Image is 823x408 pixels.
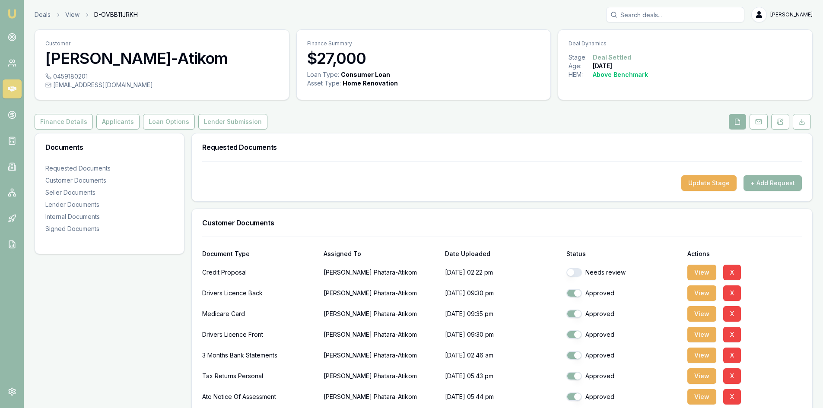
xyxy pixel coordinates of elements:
button: X [723,327,741,342]
div: Approved [566,310,681,318]
div: Approved [566,351,681,360]
p: Deal Dynamics [569,40,802,47]
p: [DATE] 09:30 pm [445,326,559,343]
button: X [723,348,741,363]
div: Deal Settled [593,53,631,62]
p: [DATE] 09:35 pm [445,305,559,323]
p: [PERSON_NAME] Phatara-Atikom [324,347,438,364]
button: Loan Options [143,114,195,130]
div: Date Uploaded [445,251,559,257]
button: Finance Details [35,114,93,130]
button: View [687,368,716,384]
img: emu-icon-u.png [7,9,17,19]
span: [PERSON_NAME] [770,11,813,18]
button: + Add Request [744,175,802,191]
div: Asset Type : [307,79,341,88]
div: Home Renovation [343,79,398,88]
a: Lender Submission [197,114,269,130]
button: View [687,306,716,322]
button: View [687,348,716,363]
p: [PERSON_NAME] Phatara-Atikom [324,285,438,302]
div: Drivers Licence Back [202,285,317,302]
a: Applicants [95,114,141,130]
div: Tax Returns Personal [202,367,317,385]
div: Approved [566,289,681,297]
div: 0459180201 [45,72,279,81]
h3: $27,000 [307,50,540,67]
h3: Requested Documents [202,144,802,151]
div: Lender Documents [45,200,174,209]
a: Finance Details [35,114,95,130]
button: Applicants [96,114,140,130]
h3: [PERSON_NAME]-Atikom [45,50,279,67]
p: [PERSON_NAME] Phatara-Atikom [324,264,438,281]
div: HEM: [569,70,593,79]
button: X [723,389,741,405]
div: Above Benchmark [593,70,648,79]
div: [DATE] [593,62,612,70]
button: View [687,327,716,342]
p: Customer [45,40,279,47]
div: Needs review [566,268,681,277]
p: [DATE] 05:44 pm [445,388,559,405]
div: Approved [566,392,681,401]
p: Finance Summary [307,40,540,47]
div: 3 Months Bank Statements [202,347,317,364]
a: View [65,10,79,19]
div: Drivers Licence Front [202,326,317,343]
div: Seller Documents [45,188,174,197]
button: View [687,389,716,405]
button: Update Stage [681,175,737,191]
div: [EMAIL_ADDRESS][DOMAIN_NAME] [45,81,279,89]
p: [DATE] 05:43 pm [445,367,559,385]
div: Loan Type: [307,70,339,79]
input: Search deals [606,7,744,22]
button: X [723,285,741,301]
a: Loan Options [141,114,197,130]
div: Approved [566,330,681,339]
button: View [687,285,716,301]
p: [PERSON_NAME] Phatara-Atikom [324,305,438,323]
div: Consumer Loan [341,70,390,79]
div: Medicare Card [202,305,317,323]
nav: breadcrumb [35,10,138,19]
p: [DATE] 02:46 am [445,347,559,364]
div: Stage: [569,53,593,62]
div: Customer Documents [45,176,174,185]
p: [PERSON_NAME] Phatara-Atikom [324,388,438,405]
div: Document Type [202,251,317,257]
p: [DATE] 02:22 pm [445,264,559,281]
button: Lender Submission [198,114,267,130]
div: Actions [687,251,802,257]
div: Status [566,251,681,257]
span: D-OVBB11JRKH [94,10,138,19]
div: Approved [566,372,681,380]
div: Ato Notice Of Assessment [202,388,317,405]
div: Requested Documents [45,164,174,173]
h3: Customer Documents [202,219,802,226]
div: Credit Proposal [202,264,317,281]
h3: Documents [45,144,174,151]
div: Assigned To [324,251,438,257]
p: [PERSON_NAME] Phatara-Atikom [324,367,438,385]
div: Signed Documents [45,225,174,233]
button: X [723,306,741,322]
p: [PERSON_NAME] Phatara-Atikom [324,326,438,343]
div: Internal Documents [45,212,174,221]
a: Deals [35,10,51,19]
button: X [723,265,741,280]
button: View [687,265,716,280]
p: [DATE] 09:30 pm [445,285,559,302]
button: X [723,368,741,384]
div: Age: [569,62,593,70]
